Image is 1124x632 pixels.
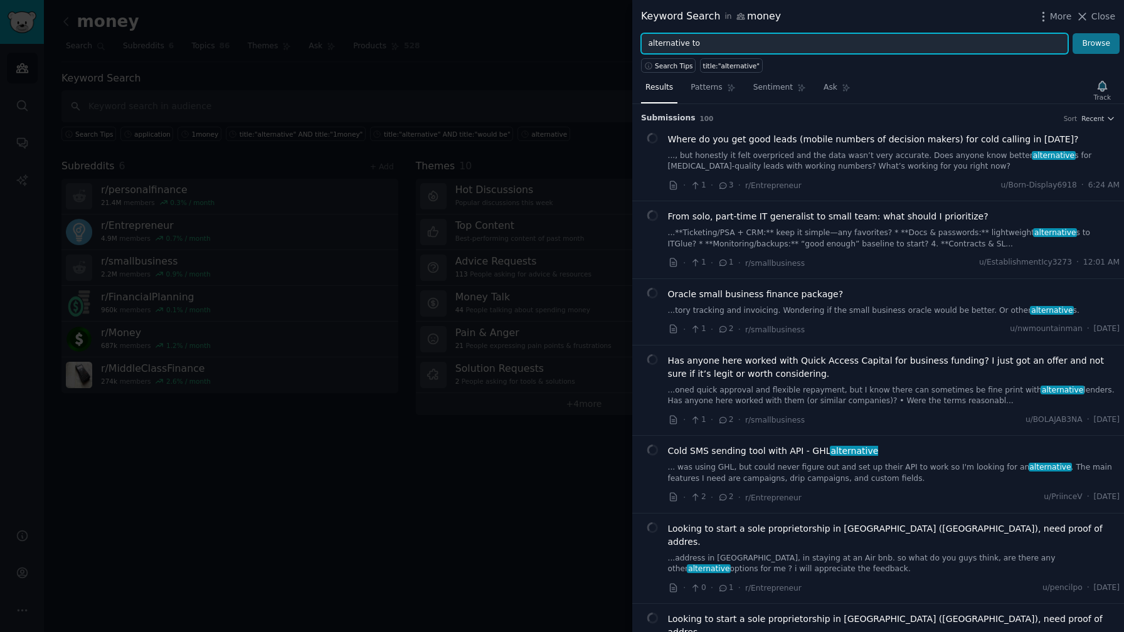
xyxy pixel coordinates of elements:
[703,61,760,70] div: title:"alternative"
[745,259,805,268] span: r/smallbusiness
[711,179,713,192] span: ·
[1041,386,1084,394] span: alternative
[690,180,706,191] span: 1
[1081,114,1104,123] span: Recent
[1087,582,1090,594] span: ·
[718,414,733,426] span: 2
[718,257,733,268] span: 1
[749,78,810,103] a: Sentiment
[711,581,713,594] span: ·
[718,180,733,191] span: 3
[1094,324,1120,335] span: [DATE]
[683,413,686,426] span: ·
[645,82,673,93] span: Results
[690,324,706,335] span: 1
[1087,492,1090,503] span: ·
[690,414,706,426] span: 1
[700,115,714,122] span: 100
[641,9,781,24] div: Keyword Search money
[1076,257,1079,268] span: ·
[718,492,733,503] span: 2
[683,256,686,270] span: ·
[738,491,741,504] span: ·
[691,82,722,93] span: Patterns
[830,446,879,456] span: alternative
[1073,33,1120,55] button: Browse
[1083,257,1120,268] span: 12:01 AM
[745,325,805,334] span: r/smallbusiness
[724,11,731,23] span: in
[668,288,844,301] a: Oracle small business finance package?
[683,179,686,192] span: ·
[1042,582,1083,594] span: u/pencilpo
[668,522,1120,549] a: Looking to start a sole proprietorship in [GEOGRAPHIC_DATA] ([GEOGRAPHIC_DATA]), need proof of ad...
[668,385,1120,407] a: ...oned quick approval and flexible repayment, but I know there can sometimes be fine print witha...
[641,78,677,103] a: Results
[668,445,879,458] a: Cold SMS sending tool with API - GHLalternative
[1010,324,1082,335] span: u/nwmountainman
[1087,414,1090,426] span: ·
[700,58,763,73] a: title:"alternative"
[711,491,713,504] span: ·
[738,581,741,594] span: ·
[668,228,1120,250] a: ...**Ticketing/PSA + CRM:** keep it simple—any favorites? * **Docs & passwords:** lightweightalte...
[1037,10,1072,23] button: More
[687,564,731,573] span: alternative
[668,210,989,223] a: From solo, part-time IT generalist to small team: what should I prioritize?
[745,584,802,592] span: r/Entrepreneur
[668,553,1120,575] a: ...address in [GEOGRAPHIC_DATA], in staying at an Air bnb. so what do you guys think, are there a...
[1064,114,1078,123] div: Sort
[738,256,741,270] span: ·
[668,133,1079,146] a: Where do you get good leads (mobile numbers of decision makers) for cold calling in [DATE]?
[1081,114,1115,123] button: Recent
[711,323,713,336] span: ·
[979,257,1072,268] span: u/EstablishmentIcy3273
[745,493,802,502] span: r/Entrepreneur
[1076,10,1115,23] button: Close
[690,582,706,594] span: 0
[1088,180,1120,191] span: 6:24 AM
[1029,463,1073,471] span: alternative
[668,354,1120,381] a: Has anyone here worked with Quick Access Capital for business funding? I just got an offer and no...
[668,462,1120,484] a: ... was using GHL, but could never figure out and set up their API to work so I'm looking for ana...
[686,78,740,103] a: Patterns
[1001,180,1077,191] span: u/Born-Display6918
[1081,180,1084,191] span: ·
[745,181,802,190] span: r/Entrepreneur
[819,78,855,103] a: Ask
[668,150,1120,172] a: ..., but honestly it felt overpriced and the data wasn’t very accurate. Does anyone know betteral...
[668,305,1120,317] a: ...tory tracking and invoicing. Wondering if the small business oracle would be better. Or othera...
[711,256,713,270] span: ·
[1087,324,1090,335] span: ·
[683,491,686,504] span: ·
[1091,10,1115,23] span: Close
[718,324,733,335] span: 2
[655,61,693,70] span: Search Tips
[1030,306,1074,315] span: alternative
[1094,414,1120,426] span: [DATE]
[1050,10,1072,23] span: More
[824,82,837,93] span: Ask
[690,257,706,268] span: 1
[1094,582,1120,594] span: [DATE]
[668,445,879,458] span: Cold SMS sending tool with API - GHL
[641,33,1068,55] input: Try a keyword related to your business
[641,113,696,124] span: Submission s
[738,323,741,336] span: ·
[745,416,805,424] span: r/smallbusiness
[738,413,741,426] span: ·
[1094,492,1120,503] span: [DATE]
[1044,492,1082,503] span: u/PriinceV
[718,582,733,594] span: 1
[753,82,793,93] span: Sentiment
[683,581,686,594] span: ·
[711,413,713,426] span: ·
[738,179,741,192] span: ·
[1033,228,1077,237] span: alternative
[641,58,696,73] button: Search Tips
